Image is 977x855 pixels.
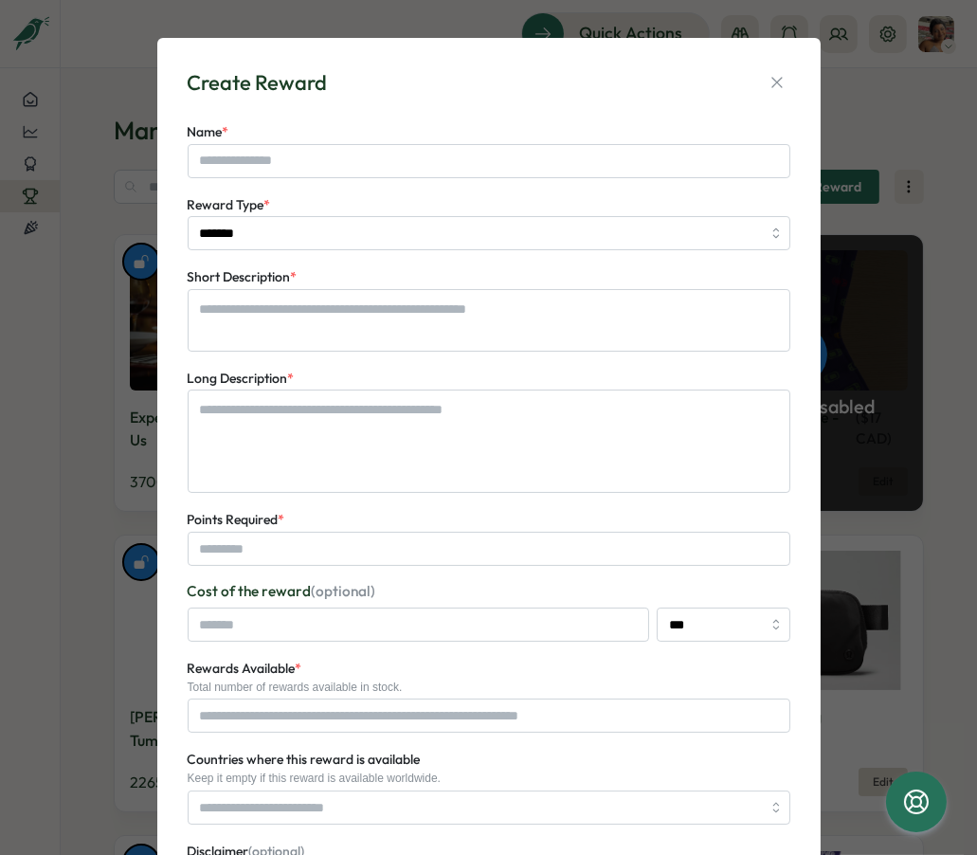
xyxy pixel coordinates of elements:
label: Name [188,122,229,143]
p: Cost of the reward [188,581,790,602]
div: Total number of rewards available in stock. [188,681,790,694]
label: Countries where this reward is available [188,750,421,771]
div: Create Reward [188,68,328,98]
label: Short Description [188,267,298,288]
span: (optional) [312,582,376,600]
label: Reward Type [188,195,271,216]
label: Rewards Available [188,659,302,680]
label: Long Description [188,369,295,390]
label: Points Required [188,510,285,531]
div: Keep it empty if this reward is available worldwide. [188,772,790,785]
